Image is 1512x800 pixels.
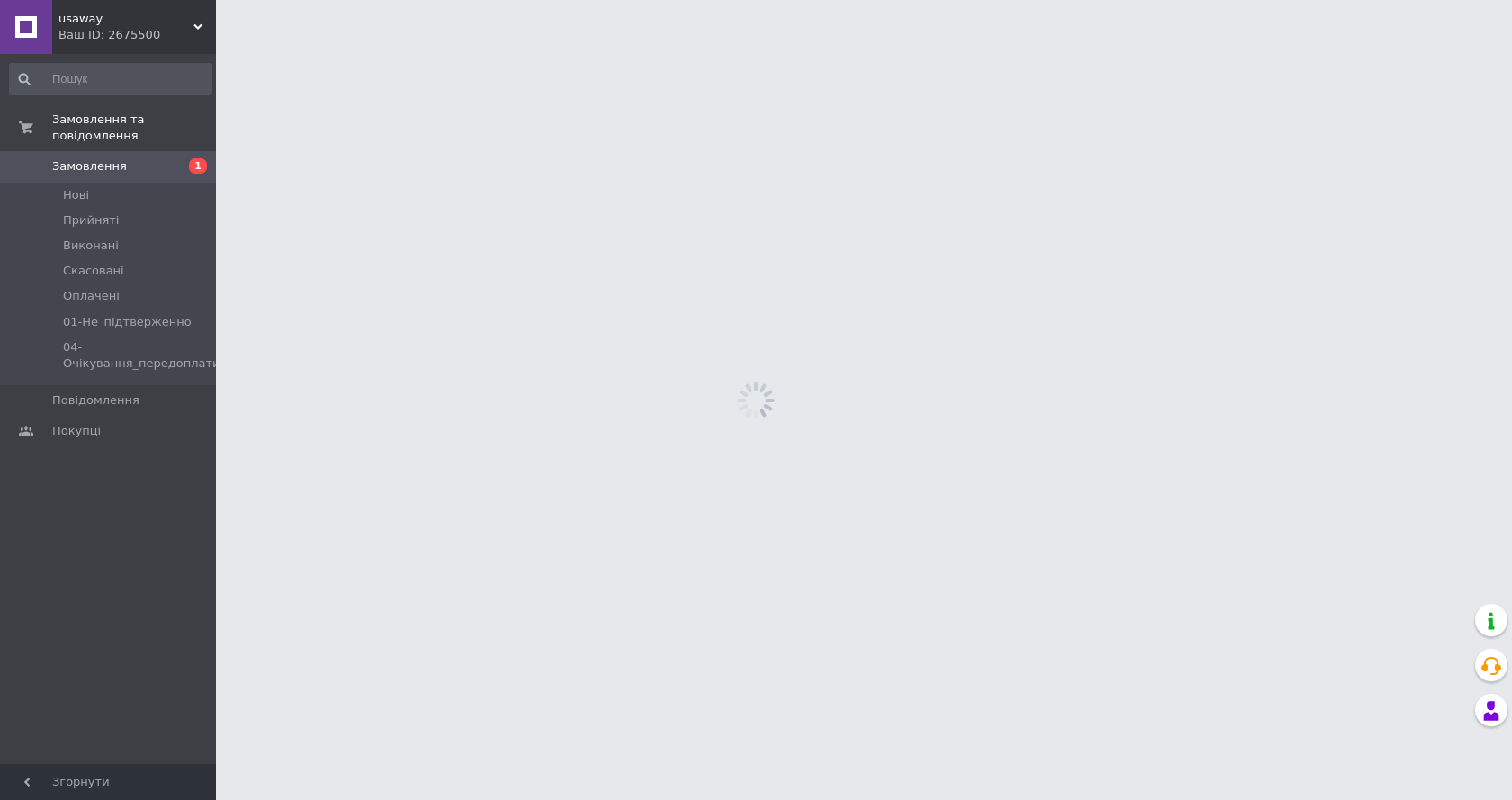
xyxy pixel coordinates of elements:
div: Ваш ID: 2675500 [58,27,216,43]
span: Виконані [63,238,119,254]
span: 1 [189,158,207,174]
span: Оплачені [63,288,120,304]
span: Покупці [52,423,101,439]
span: 04-Очікування_передоплати [63,339,220,372]
span: Нові [63,187,89,203]
span: usaway [58,11,193,27]
span: Повідомлення [52,392,139,409]
input: Пошук [9,63,212,95]
span: Замовлення [52,158,127,175]
span: Прийняті [63,212,119,229]
span: 01-Не_підтверженно [63,314,192,330]
span: Замовлення та повідомлення [52,112,216,144]
span: Скасовані [63,263,124,279]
